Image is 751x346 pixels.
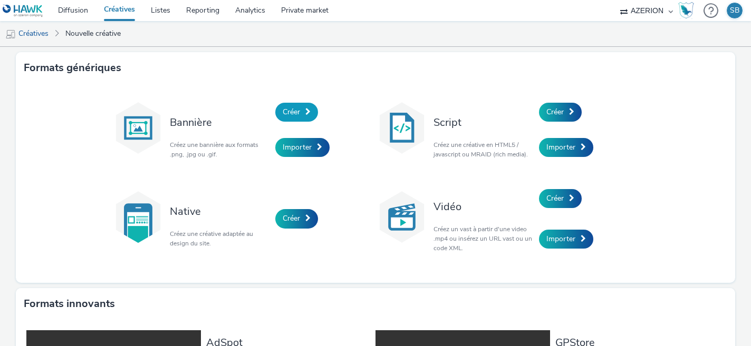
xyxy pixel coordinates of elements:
[170,115,270,130] h3: Bannière
[283,107,300,117] span: Créer
[546,142,575,152] span: Importer
[275,138,330,157] a: Importer
[539,138,593,157] a: Importer
[375,191,428,243] img: video.svg
[546,193,564,203] span: Créer
[170,140,270,159] p: Créez une bannière aux formats .png, .jpg ou .gif.
[60,21,126,46] a: Nouvelle créative
[434,140,534,159] p: Créez une créative en HTML5 / javascript ou MRAID (rich media).
[283,213,300,223] span: Créer
[283,142,312,152] span: Importer
[375,102,428,154] img: code.svg
[539,189,582,208] a: Créer
[539,230,593,249] a: Importer
[539,103,582,122] a: Créer
[546,107,564,117] span: Créer
[434,115,534,130] h3: Script
[546,234,575,244] span: Importer
[112,191,165,243] img: native.svg
[24,60,121,76] h3: Formats génériques
[170,204,270,219] h3: Native
[434,200,534,214] h3: Vidéo
[112,102,165,154] img: banner.svg
[434,224,534,253] p: Créez un vast à partir d'une video .mp4 ou insérez un URL vast ou un code XML.
[730,3,739,18] div: SB
[3,4,43,17] img: undefined Logo
[678,2,698,19] a: Hawk Academy
[170,229,270,248] p: Créez une créative adaptée au design du site.
[275,103,318,122] a: Créer
[5,29,16,39] img: mobile
[24,296,115,312] h3: Formats innovants
[275,209,318,228] a: Créer
[678,2,694,19] img: Hawk Academy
